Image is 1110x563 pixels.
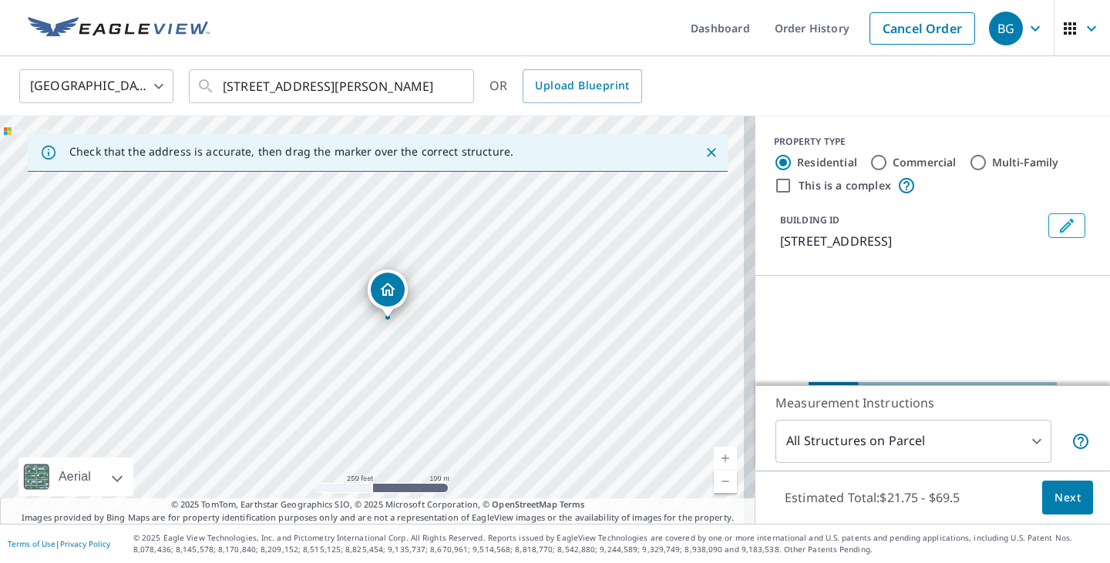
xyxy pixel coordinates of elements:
p: © 2025 Eagle View Technologies, Inc. and Pictometry International Corp. All Rights Reserved. Repo... [133,532,1102,555]
span: Next [1054,488,1081,508]
a: Upload Blueprint [523,69,641,103]
p: [STREET_ADDRESS] [780,232,1042,250]
img: EV Logo [28,17,210,40]
label: Commercial [893,155,957,170]
a: Current Level 17, Zoom Out [714,470,737,493]
a: Privacy Policy [60,538,110,549]
div: OR [489,69,642,103]
div: Aerial [54,457,96,496]
div: Dropped pin, building 1, Residential property, 9600 Malkier Dr Killeen, TX 76542 [368,270,408,317]
a: Terms of Use [8,538,55,549]
div: All Structures on Parcel [775,420,1051,463]
p: | [8,539,110,548]
a: OpenStreetMap [492,498,557,510]
a: Cancel Order [869,12,975,45]
a: Current Level 17, Zoom In [714,447,737,470]
span: Upload Blueprint [535,76,629,96]
div: BG [989,12,1023,45]
div: PROPERTY TYPE [774,135,1091,149]
span: © 2025 TomTom, Earthstar Geographics SIO, © 2025 Microsoft Corporation, © [171,498,585,511]
p: Estimated Total: $21.75 - $69.5 [772,481,973,514]
div: Aerial [18,457,133,496]
button: Close [701,142,721,163]
label: This is a complex [799,178,891,193]
a: Terms [560,498,585,510]
input: Search by address or latitude-longitude [223,65,442,108]
p: Measurement Instructions [775,394,1090,412]
label: Multi-Family [992,155,1059,170]
div: [GEOGRAPHIC_DATA] [19,65,173,108]
button: Next [1042,481,1093,515]
span: Your report will include each building or structure inside the parcel boundary. In some cases, du... [1071,432,1090,451]
p: BUILDING ID [780,213,839,226]
button: Edit building 1 [1048,213,1085,238]
label: Residential [797,155,857,170]
p: Check that the address is accurate, then drag the marker over the correct structure. [69,145,513,159]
